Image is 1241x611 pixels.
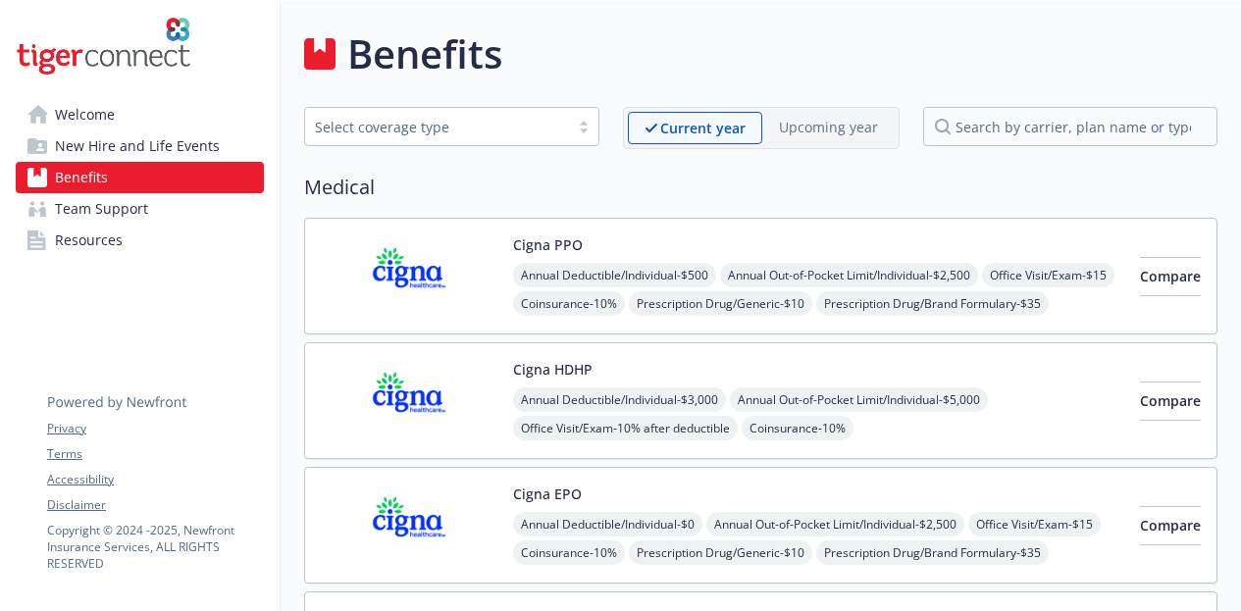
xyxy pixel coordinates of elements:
[1140,391,1201,410] span: Compare
[816,540,1049,565] span: Prescription Drug/Brand Formulary - $35
[1140,267,1201,285] span: Compare
[816,291,1049,316] span: Prescription Drug/Brand Formulary - $35
[321,359,497,442] img: CIGNA carrier logo
[16,193,264,225] a: Team Support
[47,445,263,463] a: Terms
[720,263,978,287] span: Annual Out-of-Pocket Limit/Individual - $2,500
[16,225,264,256] a: Resources
[968,512,1101,536] span: Office Visit/Exam - $15
[982,263,1114,287] span: Office Visit/Exam - $15
[16,130,264,162] a: New Hire and Life Events
[1140,382,1201,421] button: Compare
[1140,516,1201,535] span: Compare
[55,162,108,193] span: Benefits
[1140,506,1201,545] button: Compare
[55,225,123,256] span: Resources
[660,118,746,138] p: Current year
[47,522,263,572] p: Copyright © 2024 - 2025 , Newfront Insurance Services, ALL RIGHTS RESERVED
[513,387,726,412] span: Annual Deductible/Individual - $3,000
[513,263,716,287] span: Annual Deductible/Individual - $500
[55,99,115,130] span: Welcome
[730,387,988,412] span: Annual Out-of-Pocket Limit/Individual - $5,000
[47,420,263,437] a: Privacy
[923,107,1217,146] input: search by carrier, plan name or type
[321,234,497,318] img: CIGNA carrier logo
[513,359,593,380] button: Cigna HDHP
[513,291,625,316] span: Coinsurance - 10%
[706,512,964,536] span: Annual Out-of-Pocket Limit/Individual - $2,500
[742,416,853,440] span: Coinsurance - 10%
[779,117,878,137] p: Upcoming year
[1140,257,1201,296] button: Compare
[55,193,148,225] span: Team Support
[762,112,895,144] span: Upcoming year
[315,117,559,137] div: Select coverage type
[16,99,264,130] a: Welcome
[47,471,263,488] a: Accessibility
[629,291,812,316] span: Prescription Drug/Generic - $10
[513,416,738,440] span: Office Visit/Exam - 10% after deductible
[55,130,220,162] span: New Hire and Life Events
[513,540,625,565] span: Coinsurance - 10%
[513,234,583,255] button: Cigna PPO
[47,496,263,514] a: Disclaimer
[347,25,502,83] h1: Benefits
[513,484,582,504] button: Cigna EPO
[16,162,264,193] a: Benefits
[629,540,812,565] span: Prescription Drug/Generic - $10
[321,484,497,567] img: CIGNA carrier logo
[513,512,702,536] span: Annual Deductible/Individual - $0
[304,173,1217,202] h2: Medical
